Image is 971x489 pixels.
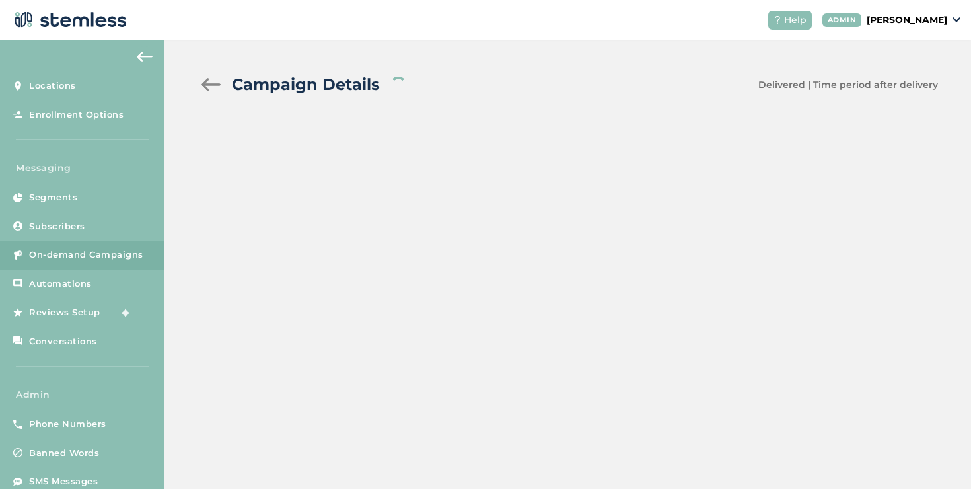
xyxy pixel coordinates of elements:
span: On-demand Campaigns [29,248,143,262]
img: logo-dark-0685b13c.svg [11,7,127,33]
span: Locations [29,79,76,93]
p: [PERSON_NAME] [867,13,947,27]
span: Segments [29,191,77,204]
img: glitter-stars-b7820f95.gif [110,299,137,326]
span: Conversations [29,335,97,348]
span: Help [784,13,807,27]
span: Automations [29,278,92,291]
iframe: Chat Widget [905,426,971,489]
span: Reviews Setup [29,306,100,319]
img: icon-arrow-back-accent-c549486e.svg [137,52,153,62]
span: Enrollment Options [29,108,124,122]
img: icon_down-arrow-small-66adaf34.svg [953,17,960,22]
span: Subscribers [29,220,85,233]
h2: Campaign Details [232,73,380,96]
span: Phone Numbers [29,418,106,431]
span: SMS Messages [29,475,98,488]
label: Delivered | Time period after delivery [758,78,938,92]
span: Banned Words [29,447,99,460]
div: ADMIN [822,13,862,27]
img: icon-help-white-03924b79.svg [773,16,781,24]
